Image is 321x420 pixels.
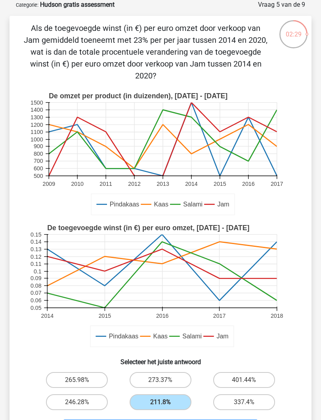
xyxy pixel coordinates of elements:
small: Categorie: [16,2,38,8]
text: 1100 [31,129,43,135]
label: 211.8% [130,394,191,410]
text: 1000 [31,136,43,143]
text: 0.15 [31,231,42,238]
text: 2009 [43,181,55,187]
text: 700 [34,158,43,164]
text: 1500 [31,99,43,106]
text: Kaas [153,333,168,340]
text: 0.05 [31,305,42,311]
text: 0.12 [31,254,42,260]
text: 2018 [271,313,283,319]
text: 0.06 [31,297,42,304]
text: De omzet per product (in duizenden), [DATE] - [DATE] [49,92,227,100]
text: 2016 [242,181,255,187]
text: 1200 [31,122,43,128]
text: Jam [217,201,229,208]
text: Pindakaas [109,333,139,340]
text: 2016 [156,313,169,319]
text: 2012 [128,181,141,187]
text: 0.08 [31,283,42,289]
text: Jam [216,333,228,340]
text: 2010 [71,181,84,187]
p: Als de toegevoegde winst (in €) per euro omzet door verkoop van Jam gemiddeld toeneemt met 23% pe... [22,22,269,82]
text: 0.11 [31,261,42,267]
text: 2017 [213,313,226,319]
text: 2011 [99,181,112,187]
text: Salami [182,333,202,340]
div: 02:29 [279,19,308,39]
text: 0.07 [31,290,42,296]
text: 2014 [185,181,198,187]
text: 500 [34,173,43,179]
text: 600 [34,165,43,172]
text: 0.1 [34,268,42,275]
text: De toegevoegde winst (in €) per euro omzet, [DATE] - [DATE] [47,224,249,232]
text: 1400 [31,107,43,113]
text: 800 [34,151,43,157]
strong: Hudson gratis assessment [40,1,115,8]
text: 2017 [271,181,283,187]
text: Pindakaas [110,201,139,208]
text: 2015 [214,181,226,187]
text: 2015 [99,313,111,319]
h6: Selecteer het juiste antwoord [22,352,299,366]
label: 246.28% [46,394,108,410]
label: 265.98% [46,372,108,388]
text: 0.13 [31,246,42,252]
label: 401.44% [213,372,275,388]
text: Kaas [154,201,168,208]
text: 0.09 [31,275,42,281]
text: 1300 [31,114,43,120]
text: Salami [183,201,203,208]
text: 2013 [157,181,169,187]
text: 0.14 [31,239,42,245]
label: 337.4% [213,394,275,410]
text: 2014 [41,313,54,319]
label: 273.37% [130,372,191,388]
text: 900 [34,143,43,149]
